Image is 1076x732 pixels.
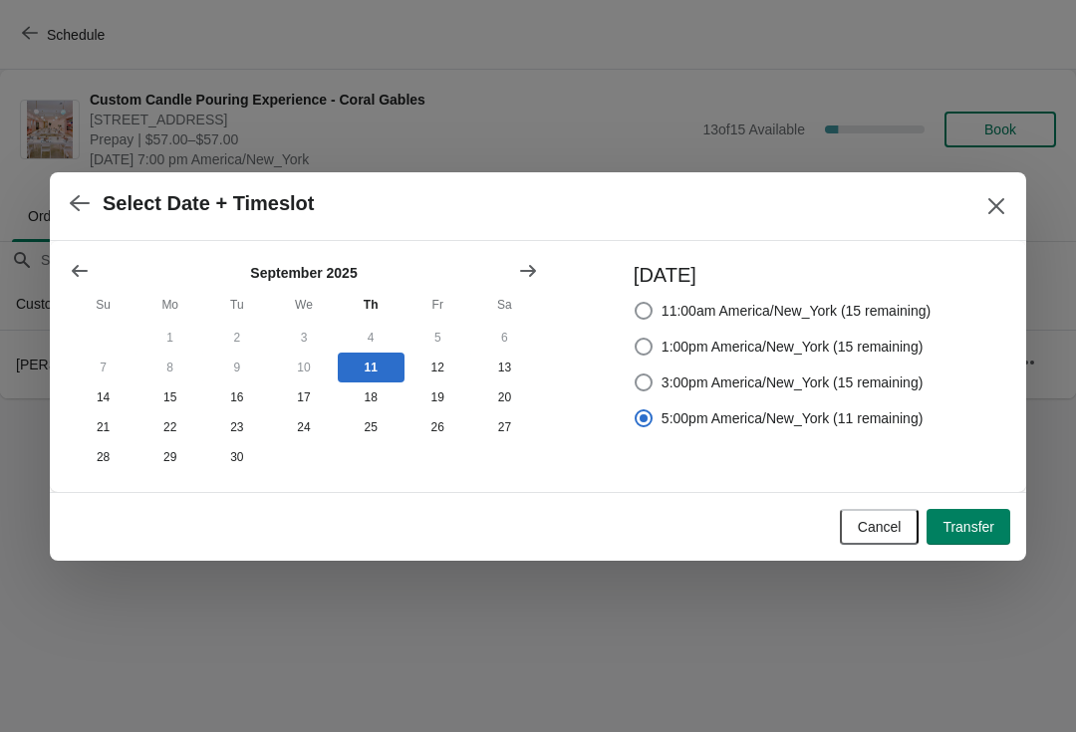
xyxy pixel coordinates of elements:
[136,287,203,323] th: Monday
[70,442,136,472] button: Sunday September 28 2025
[510,253,546,289] button: Show next month, October 2025
[840,509,920,545] button: Cancel
[471,287,538,323] th: Saturday
[270,287,337,323] th: Wednesday
[662,301,931,321] span: 11:00am America/New_York (15 remaining)
[203,382,270,412] button: Tuesday September 16 2025
[404,353,471,382] button: Friday September 12 2025
[136,353,203,382] button: Monday September 8 2025
[978,188,1014,224] button: Close
[404,382,471,412] button: Friday September 19 2025
[404,287,471,323] th: Friday
[203,287,270,323] th: Tuesday
[634,261,931,289] h3: [DATE]
[136,382,203,412] button: Monday September 15 2025
[662,408,924,428] span: 5:00pm America/New_York (11 remaining)
[338,382,404,412] button: Thursday September 18 2025
[338,323,404,353] button: Thursday September 4 2025
[404,412,471,442] button: Friday September 26 2025
[203,412,270,442] button: Tuesday September 23 2025
[270,323,337,353] button: Wednesday September 3 2025
[103,192,315,215] h2: Select Date + Timeslot
[471,412,538,442] button: Saturday September 27 2025
[136,442,203,472] button: Monday September 29 2025
[927,509,1010,545] button: Transfer
[662,337,924,357] span: 1:00pm America/New_York (15 remaining)
[270,412,337,442] button: Wednesday September 24 2025
[203,323,270,353] button: Tuesday September 2 2025
[404,323,471,353] button: Friday September 5 2025
[70,382,136,412] button: Sunday September 14 2025
[270,353,337,382] button: Wednesday September 10 2025
[662,372,924,392] span: 3:00pm America/New_York (15 remaining)
[136,412,203,442] button: Monday September 22 2025
[471,382,538,412] button: Saturday September 20 2025
[70,287,136,323] th: Sunday
[471,353,538,382] button: Saturday September 13 2025
[471,323,538,353] button: Saturday September 6 2025
[858,519,902,535] span: Cancel
[203,442,270,472] button: Tuesday September 30 2025
[70,412,136,442] button: Sunday September 21 2025
[942,519,994,535] span: Transfer
[62,253,98,289] button: Show previous month, August 2025
[270,382,337,412] button: Wednesday September 17 2025
[136,323,203,353] button: Monday September 1 2025
[70,353,136,382] button: Sunday September 7 2025
[203,353,270,382] button: Tuesday September 9 2025
[338,353,404,382] button: Today Thursday September 11 2025
[338,287,404,323] th: Thursday
[338,412,404,442] button: Thursday September 25 2025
